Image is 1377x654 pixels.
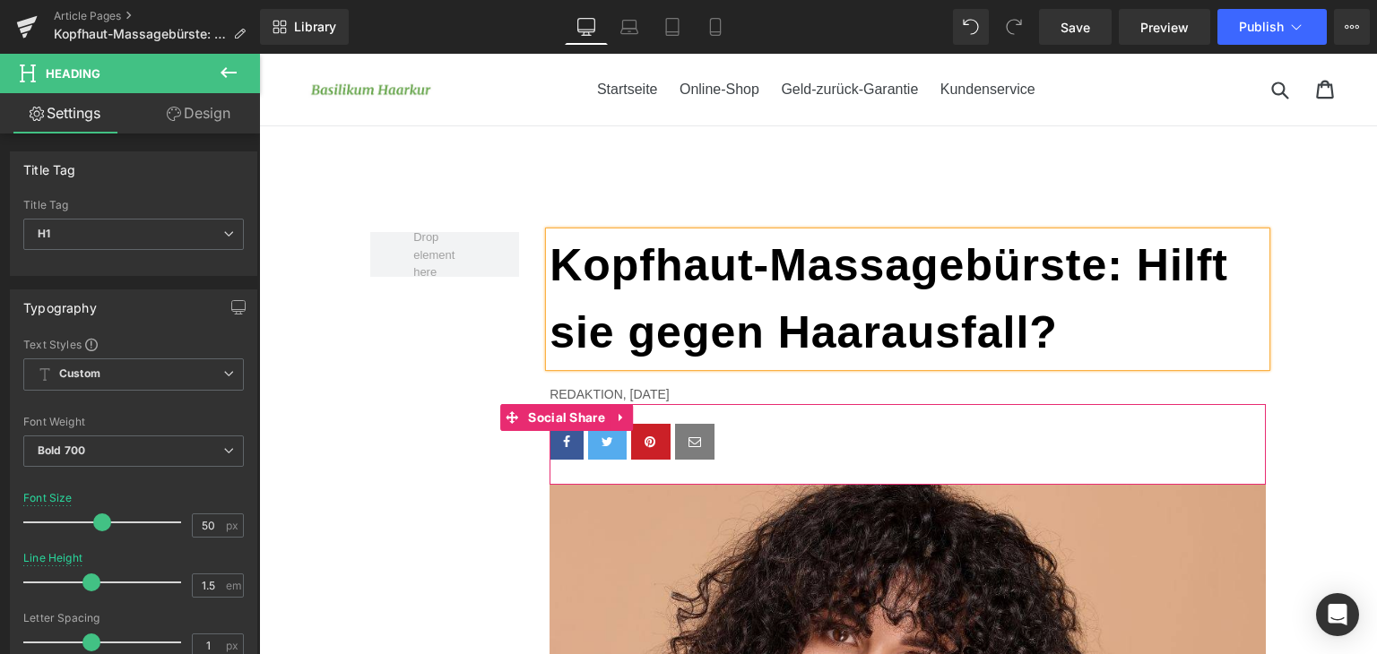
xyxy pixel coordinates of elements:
h1: Kopfhaut-Massagebürste: Hilft sie gegen Haarausfall? [290,178,1007,313]
div: Font Size [23,492,73,504]
span: Publish [1239,20,1284,34]
div: Letter Spacing [23,612,244,624]
div: Title Tag [23,152,76,177]
b: H1 [38,227,50,240]
a: Geld-zurück-Garantie [513,22,668,49]
b: Bold 700 [38,443,85,457]
span: Library [294,19,336,35]
button: Publish [1217,9,1327,45]
div: Open Intercom Messenger [1316,593,1359,636]
span: em [226,580,241,591]
button: More [1334,9,1370,45]
div: Line Height [23,552,82,564]
span: Kopfhaut-Massagebürste: Hilft sie gegen Haarausfall? [54,27,226,41]
a: Online-Shop [411,22,509,49]
input: Suchen [1015,17,1064,54]
span: px [226,520,241,531]
button: Undo [953,9,989,45]
div: Title Tag [23,199,244,211]
a: Tablet [651,9,694,45]
b: Custom [59,366,100,382]
a: New Library [260,9,349,45]
a: Desktop [565,9,608,45]
a: Kundenservice [672,22,785,49]
span: Social Share [264,350,351,377]
span: Save [1061,18,1090,37]
div: Text Styles [23,337,244,351]
a: Preview [1119,9,1210,45]
a: Expand / Collapse [351,350,374,377]
a: Startseite [329,22,408,49]
span: px [226,640,241,651]
img: Rezilin Haarkur [49,28,175,45]
a: Laptop [608,9,651,45]
p: Redaktion, [DATE] [290,331,1007,350]
div: Typography [23,290,97,315]
button: Redo [996,9,1032,45]
a: Design [134,93,264,133]
span: Preview [1140,18,1189,37]
span: Heading [46,66,100,81]
a: Article Pages [54,9,260,23]
a: Mobile [694,9,737,45]
div: Font Weight [23,416,244,428]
